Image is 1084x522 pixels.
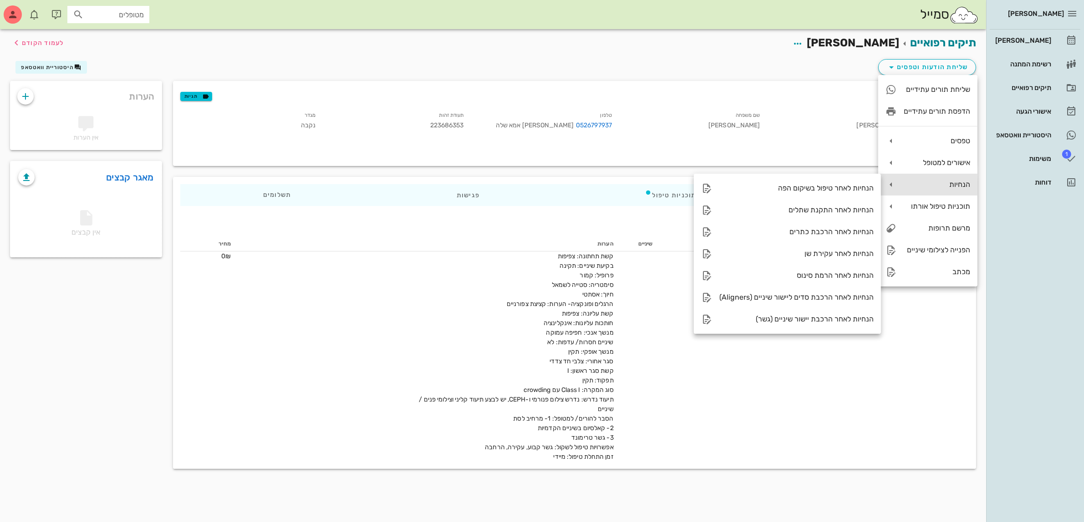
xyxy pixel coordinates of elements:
span: סוג המקרה: Class I עם crowding [524,386,614,394]
span: תשלומים [263,192,291,198]
div: פגישות [374,184,562,206]
div: [PERSON_NAME] [619,108,767,136]
button: שליחת הודעות וטפסים [878,59,976,75]
span: מנשך אופקי: תקין [568,348,614,356]
a: היסטוריית וואטסאפ [990,124,1080,146]
th: מחיר [180,237,234,251]
span: תגיות [184,92,208,100]
div: הנחיות לאחר הרכבת כתרים [719,227,874,236]
span: תפקוד: תקין [582,376,614,384]
div: היסטוריית וואטסאפ [993,131,1051,139]
div: הפנייה לצילומי שיניים [904,246,970,254]
div: נקבה [175,108,323,136]
span: תג [27,7,32,13]
div: רשימת המתנה [993,60,1051,68]
img: SmileCloud logo [949,6,979,24]
div: מכתב [904,267,970,276]
div: [PERSON_NAME] אמא שלה [478,120,612,130]
span: בקיעת שיניים: תקינה [560,262,614,270]
small: טלפון [601,112,612,118]
div: [PERSON_NAME] [768,108,916,136]
div: הנחיות [904,180,970,189]
span: פרופיל: קמור [580,271,614,279]
a: אישורי הגעה [990,100,1080,122]
div: הנחיות לאחר הרכבת יישור שיניים (גשר) [719,315,874,323]
span: אין קבצים [71,213,100,236]
span: 223686353 [430,121,464,129]
div: אישורים למטופל [878,152,977,174]
span: שליחת הודעות וטפסים [886,62,968,73]
span: [PERSON_NAME] [1008,10,1064,18]
div: טפסים [904,136,970,145]
span: קשת עליונה: צפיפות [562,310,614,317]
div: הנחיות לאחר הרכבת סדים ליישור שיניים (Aligners) [719,293,874,301]
span: הרגלים ופונקציה- הערות: קציצת צפורניים [507,300,614,308]
span: זמן התחלת טיפול: מיידי [554,453,614,461]
span: תג [1062,150,1071,159]
div: תיקים רפואיים [993,84,1051,91]
div: תוכניות טיפול אורתו [878,196,977,217]
div: הנחיות לאחר עקירת שן [719,249,874,258]
div: מרשם תרופות [904,224,970,232]
a: 0526797937 [576,120,612,130]
div: הנחיות לאחר טיפול בשיקום הפה [719,184,874,192]
div: משימות [993,155,1051,162]
th: שיניים [617,237,657,251]
span: סגר אחורי: צלבי חד צדדי [550,357,613,365]
a: תיקים רפואיים [990,77,1080,99]
span: מנשך אנכי: חפיפה עמוקה [546,329,614,336]
span: אפשרויות טיפול לשקול: גשר קבוע, עקירה, הרחבה [485,443,613,451]
span: סימטריה: סטייה לשמאל [552,281,614,289]
span: היסטוריית וואטסאפ [21,64,74,70]
div: הערות [10,81,162,107]
small: תעודת זהות [439,112,464,118]
div: שליחת תורים עתידיים [904,85,970,94]
a: [PERSON_NAME] [990,30,1080,51]
button: תגיות [180,92,212,101]
button: לעמוד הקודם [11,35,64,51]
a: מאגר קבצים [106,170,154,185]
small: שם משפחה [736,112,760,118]
div: הנחיות לאחר התקנת שתלים [719,206,874,214]
div: הדפסת תורים עתידיים [904,107,970,115]
div: [PERSON_NAME] [993,37,1051,44]
div: אישורים למטופל [904,158,970,167]
small: מגדר [305,112,316,118]
span: אין הערות [73,134,98,141]
div: סמייל [920,5,979,25]
a: דוחות [990,171,1080,193]
a: תגמשימות [990,148,1080,170]
span: לעמוד הקודם [22,39,64,47]
span: 0₪ [221,252,231,260]
div: דוחות [993,179,1051,186]
span: חיוך: אסתטי [582,291,614,298]
div: תוכניות טיפול אורתו [904,202,970,211]
button: היסטוריית וואטסאפ [15,61,87,74]
span: שיניים חסרות/ עדפות: לא [547,338,613,346]
a: תיקים רפואיים [910,36,976,49]
span: חותכות עליונות: אינקלינציה [544,319,614,327]
th: טיפול [657,237,793,251]
span: הסבר להורים/ למטופל: 1- מרחיב לסת 2- קאלסיום בשיניים הקדמיות 3- גשר טרימונד [513,415,613,442]
div: תוכניות טיפול [562,184,779,206]
div: אישורי הגעה [993,108,1051,115]
th: הערות [234,237,617,251]
span: תיעוד נדרש: נדרש צילום פנורמי ו-CEPH, יש לבצע תיעוד קליני וצילומי פנים / שיניים [419,396,614,413]
span: [PERSON_NAME] [807,36,899,49]
div: טפסים [878,130,977,152]
div: הנחיות לאחר הרמת סינוס [719,271,874,280]
div: הנחיות [878,174,977,196]
span: קשת תחתונה: צפיפות [558,252,614,260]
span: קשת סגר ראשון: I [567,367,614,375]
a: רשימת המתנה [990,53,1080,75]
